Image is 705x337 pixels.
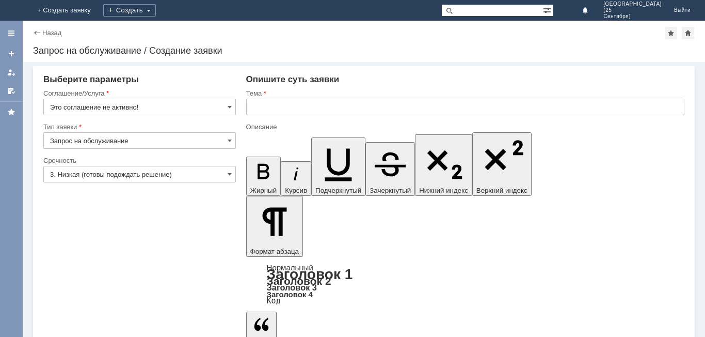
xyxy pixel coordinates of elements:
div: Создать [103,4,156,17]
span: Зачеркнутый [370,187,411,194]
div: Срочность [43,157,234,164]
span: Сентября) [603,13,662,20]
a: Заголовок 2 [267,275,331,287]
a: Заголовок 4 [267,290,313,299]
a: Код [267,296,281,305]
button: Жирный [246,157,281,196]
button: Нижний индекс [415,134,472,196]
div: Запрос на обслуживание / Создание заявки [33,45,695,56]
span: Верхний индекс [476,187,527,194]
a: Мои согласования [3,83,20,99]
span: Расширенный поиск [543,5,553,14]
a: Заголовок 1 [267,266,353,282]
span: Опишите суть заявки [246,74,340,84]
div: Тип заявки [43,124,234,130]
div: Описание [246,124,682,130]
button: Курсив [281,161,311,196]
a: Мои заявки [3,64,20,81]
div: Сделать домашней страницей [682,27,694,39]
span: Нижний индекс [419,187,468,194]
button: Зачеркнутый [365,142,415,196]
span: Формат абзаца [250,248,299,255]
div: Формат абзаца [246,264,684,304]
span: [GEOGRAPHIC_DATA] [603,1,662,7]
span: Подчеркнутый [315,187,361,194]
a: Заголовок 3 [267,283,317,292]
button: Подчеркнутый [311,137,365,196]
span: Выберите параметры [43,74,139,84]
div: Соглашение/Услуга [43,90,234,97]
span: (25 [603,7,662,13]
button: Формат абзаца [246,196,303,257]
a: Нормальный [267,263,313,272]
a: Назад [42,29,61,37]
span: Жирный [250,187,277,194]
button: Верхний индекс [472,132,532,196]
span: Курсив [285,187,307,194]
div: Тема [246,90,682,97]
a: Создать заявку [3,45,20,62]
div: Добавить в избранное [665,27,677,39]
